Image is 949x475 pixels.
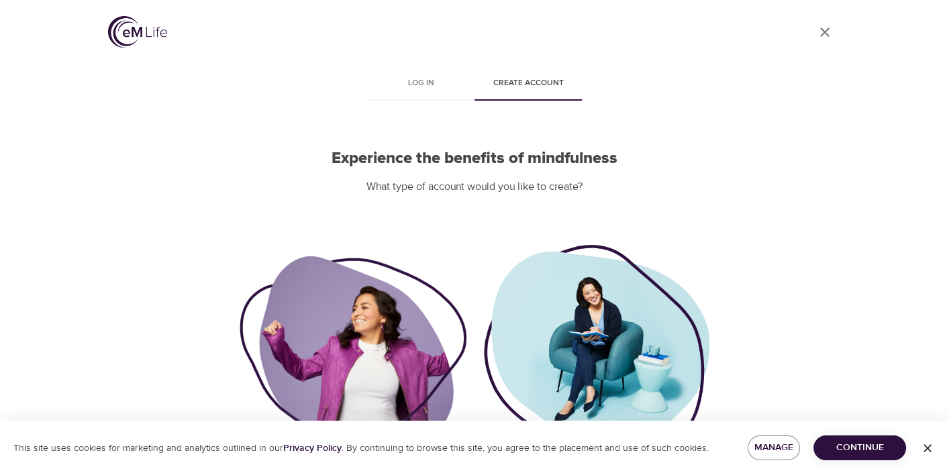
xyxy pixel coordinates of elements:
[748,435,800,460] button: Manage
[240,179,709,195] p: What type of account would you like to create?
[824,439,895,456] span: Continue
[813,435,906,460] button: Continue
[375,76,466,91] span: Log in
[240,149,709,168] h2: Experience the benefits of mindfulness
[809,16,841,48] a: close
[283,442,342,454] a: Privacy Policy
[758,439,789,456] span: Manage
[483,76,574,91] span: Create account
[108,16,167,48] img: logo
